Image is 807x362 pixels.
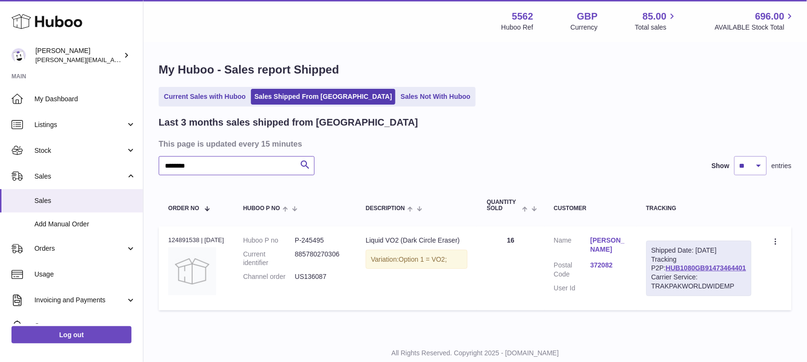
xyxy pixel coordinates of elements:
span: Sales [34,196,136,205]
span: Huboo P no [243,205,280,212]
dt: User Id [554,284,590,293]
dt: Channel order [243,272,295,281]
a: Sales Shipped From [GEOGRAPHIC_DATA] [251,89,395,105]
a: 372082 [590,261,627,270]
span: Option 1 = VO2; [399,256,447,263]
a: [PERSON_NAME] [590,236,627,254]
strong: 5562 [512,10,534,23]
span: Orders [34,244,126,253]
span: Stock [34,146,126,155]
span: Listings [34,120,126,129]
dt: Name [554,236,590,256]
h2: Last 3 months sales shipped from [GEOGRAPHIC_DATA] [159,116,418,129]
a: HUB1080GB91473464401 [666,264,746,272]
div: Shipped Date: [DATE] [652,246,746,255]
span: My Dashboard [34,95,136,104]
dd: 885780270306 [295,250,347,268]
dt: Current identifier [243,250,295,268]
span: Invoicing and Payments [34,296,126,305]
label: Show [712,161,730,170]
p: All Rights Reserved. Copyright 2025 - [DOMAIN_NAME] [151,349,799,358]
a: 85.00 Total sales [635,10,677,32]
span: Add Manual Order [34,220,136,229]
span: 85.00 [643,10,666,23]
span: Quantity Sold [487,199,520,212]
img: ketan@vasanticosmetics.com [11,48,26,63]
a: Current Sales with Huboo [161,89,249,105]
a: Log out [11,326,131,343]
div: Tracking P2P: [646,241,752,296]
span: Cases [34,321,136,330]
div: Carrier Service: TRAKPAKWORLDWIDEMP [652,273,746,291]
a: 696.00 AVAILABLE Stock Total [715,10,796,32]
dd: US136087 [295,272,347,281]
span: Order No [168,205,199,212]
div: Tracking [646,205,752,212]
span: entries [772,161,792,170]
span: [PERSON_NAME][EMAIL_ADDRESS][DOMAIN_NAME] [35,56,192,64]
span: 696.00 [755,10,785,23]
span: Description [366,205,405,212]
img: no-photo.jpg [168,247,216,295]
div: Liquid VO2 (Dark Circle Eraser) [366,236,468,245]
div: Variation: [366,250,468,269]
div: Huboo Ref [502,23,534,32]
span: AVAILABLE Stock Total [715,23,796,32]
span: Total sales [635,23,677,32]
dt: Postal Code [554,261,590,279]
div: 124891538 | [DATE] [168,236,224,245]
h3: This page is updated every 15 minutes [159,138,789,149]
strong: GBP [577,10,598,23]
dd: P-245495 [295,236,347,245]
h1: My Huboo - Sales report Shipped [159,62,792,77]
span: Usage [34,270,136,279]
dt: Huboo P no [243,236,295,245]
a: Sales Not With Huboo [397,89,474,105]
div: Customer [554,205,627,212]
div: [PERSON_NAME] [35,46,121,64]
div: Currency [571,23,598,32]
td: 16 [477,226,544,310]
span: Sales [34,172,126,181]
